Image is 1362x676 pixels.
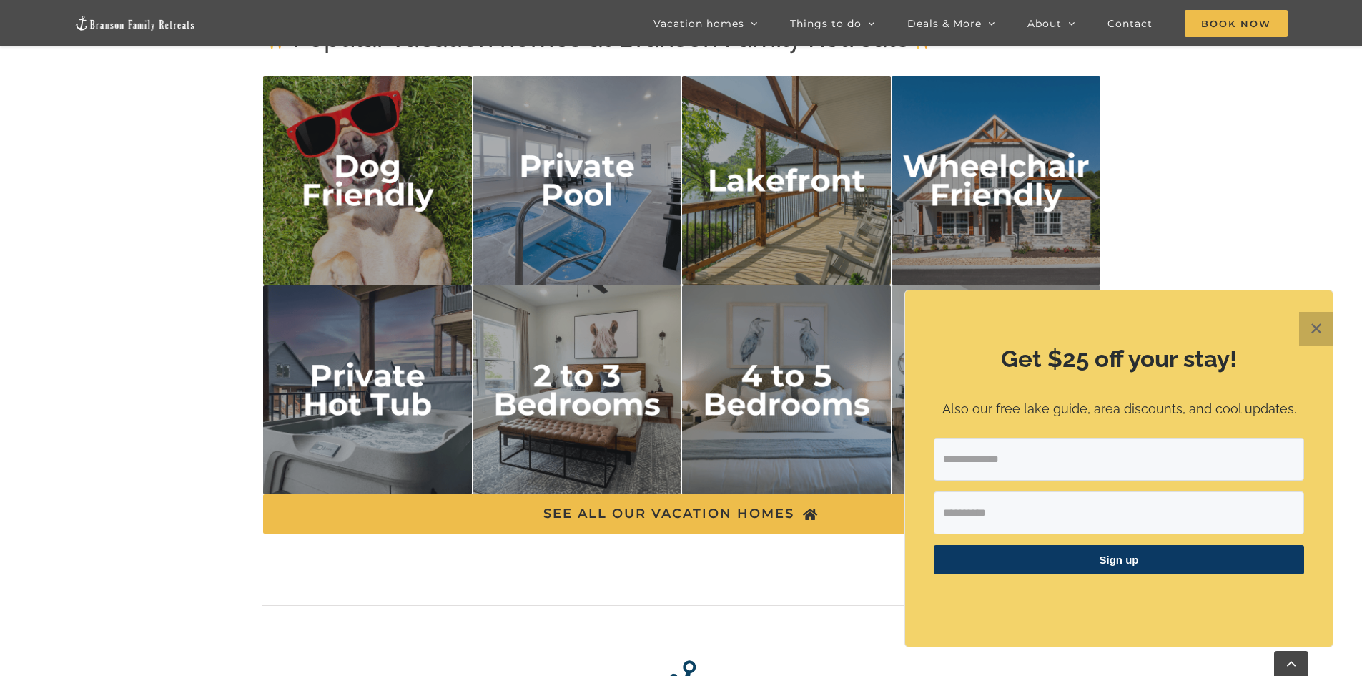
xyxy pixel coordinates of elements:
[892,79,1101,97] a: Wheelchair Friendly
[263,288,473,307] a: private hot tub
[907,19,982,29] span: Deals & More
[892,285,1101,495] img: 6 plus bedrooms
[473,79,682,97] a: private pool
[934,545,1304,574] button: Sign up
[263,285,473,495] img: private hot tub
[934,491,1304,534] input: First Name
[543,506,794,521] span: SEE ALL OUR VACATION HOMES
[74,15,196,31] img: Branson Family Retreats Logo
[934,399,1304,420] p: Also our free lake guide, area discounts, and cool updates.
[1027,19,1062,29] span: About
[1107,19,1153,29] span: Contact
[263,494,1100,534] a: SEE ALL OUR VACATION HOMES
[934,438,1304,481] input: Email Address
[653,19,744,29] span: Vacation homes
[682,288,892,307] a: 4 to 5 bedrooms
[682,285,892,495] img: 4 to 5 bedrooms
[473,285,682,495] img: 2 to 3 bedrooms
[1185,10,1288,37] span: Book Now
[790,19,862,29] span: Things to do
[263,79,473,97] a: dog friendly
[934,343,1304,376] h2: Get $25 off your stay!
[892,288,1101,307] a: 6 plus bedrooms
[682,79,892,97] a: lakefront
[473,288,682,307] a: 2 to 3 bedrooms
[473,76,682,285] img: private pool
[263,76,473,285] img: dog friendly
[934,592,1304,607] p: ​
[682,76,892,285] img: lakefront
[1299,312,1333,346] button: Close
[892,76,1101,285] img: Wheelchair Friendly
